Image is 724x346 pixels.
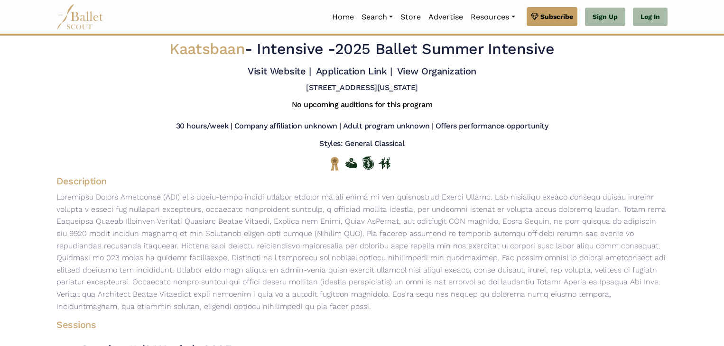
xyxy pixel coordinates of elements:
[397,65,476,77] a: View Organization
[436,121,548,131] h5: Offers performance opportunity
[319,139,404,149] h5: Styles: General Classical
[109,39,615,59] h2: - 2025 Ballet Summer Intensive
[257,40,335,58] span: Intensive -
[633,8,668,27] a: Log In
[49,319,660,331] h4: Sessions
[379,157,390,169] img: In Person
[176,121,232,131] h5: 30 hours/week |
[467,7,519,27] a: Resources
[169,40,245,58] span: Kaatsbaan
[316,65,392,77] a: Application Link |
[328,7,358,27] a: Home
[292,100,433,110] h5: No upcoming auditions for this program
[49,191,675,312] p: Loremipsu Dolors Ametconse (ADI) el s doeiu-tempo incidi utlabor etdolor ma ali enima mi ven quis...
[329,156,341,171] img: National
[527,7,577,26] a: Subscribe
[358,7,397,27] a: Search
[531,11,538,22] img: gem.svg
[49,175,675,187] h4: Description
[585,8,625,27] a: Sign Up
[234,121,341,131] h5: Company affiliation unknown |
[306,83,418,93] h5: [STREET_ADDRESS][US_STATE]
[540,11,573,22] span: Subscribe
[343,121,434,131] h5: Adult program unknown |
[362,156,374,170] img: Offers Scholarship
[345,158,357,168] img: Offers Financial Aid
[248,65,311,77] a: Visit Website |
[397,7,425,27] a: Store
[425,7,467,27] a: Advertise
